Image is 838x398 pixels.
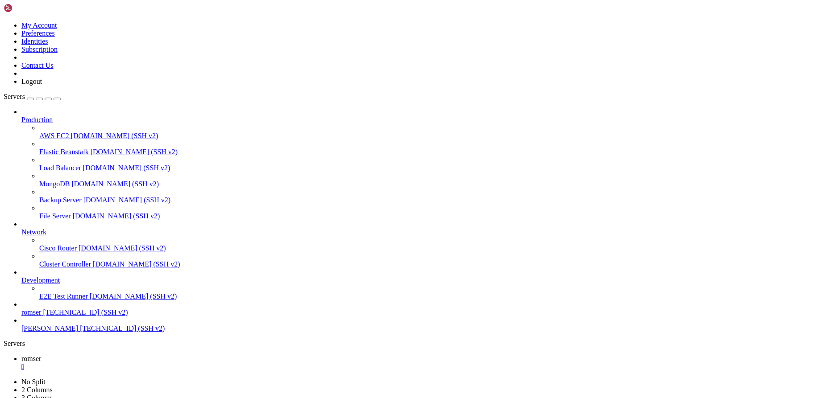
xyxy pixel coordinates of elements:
[39,244,77,252] span: Cisco Router
[39,188,834,204] li: Backup Server [DOMAIN_NAME] (SSH v2)
[39,132,69,140] span: AWS EC2
[21,355,41,362] span: romser
[4,93,25,100] span: Servers
[39,180,70,188] span: MongoDB
[39,236,834,252] li: Cisco Router [DOMAIN_NAME] (SSH v2)
[43,308,128,316] span: [TECHNICAL_ID] (SSH v2)
[39,204,834,220] li: File Server [DOMAIN_NAME] (SSH v2)
[39,196,834,204] a: Backup Server [DOMAIN_NAME] (SSH v2)
[21,300,834,316] li: romser [TECHNICAL_ID] (SSH v2)
[39,284,834,300] li: E2E Test Runner [DOMAIN_NAME] (SSH v2)
[39,132,834,140] a: AWS EC2 [DOMAIN_NAME] (SSH v2)
[39,148,834,156] a: Elastic Beanstalk [DOMAIN_NAME] (SSH v2)
[4,4,55,12] img: Shellngn
[21,21,57,29] a: My Account
[21,228,834,236] a: Network
[4,4,721,12] x-row: Connecting [TECHNICAL_ID]...
[4,93,61,100] a: Servers
[80,324,165,332] span: [TECHNICAL_ID] (SSH v2)
[39,292,88,300] span: E2E Test Runner
[39,292,834,300] a: E2E Test Runner [DOMAIN_NAME] (SSH v2)
[21,37,48,45] a: Identities
[21,268,834,300] li: Development
[39,156,834,172] li: Load Balancer [DOMAIN_NAME] (SSH v2)
[83,196,171,204] span: [DOMAIN_NAME] (SSH v2)
[90,292,177,300] span: [DOMAIN_NAME] (SSH v2)
[21,78,42,85] a: Logout
[79,244,166,252] span: [DOMAIN_NAME] (SSH v2)
[39,244,834,252] a: Cisco Router [DOMAIN_NAME] (SSH v2)
[21,276,834,284] a: Development
[39,212,71,220] span: File Server
[39,260,91,268] span: Cluster Controller
[21,324,78,332] span: [PERSON_NAME]
[21,62,54,69] a: Contact Us
[39,164,81,172] span: Load Balancer
[71,132,158,140] span: [DOMAIN_NAME] (SSH v2)
[21,386,53,394] a: 2 Columns
[39,164,834,172] a: Load Balancer [DOMAIN_NAME] (SSH v2)
[21,220,834,268] li: Network
[21,378,46,386] a: No Split
[21,108,834,220] li: Production
[21,308,41,316] span: romser
[21,29,55,37] a: Preferences
[39,172,834,188] li: MongoDB [DOMAIN_NAME] (SSH v2)
[21,324,834,332] a: [PERSON_NAME] [TECHNICAL_ID] (SSH v2)
[21,316,834,332] li: [PERSON_NAME] [TECHNICAL_ID] (SSH v2)
[39,140,834,156] li: Elastic Beanstalk [DOMAIN_NAME] (SSH v2)
[21,276,60,284] span: Development
[39,260,834,268] a: Cluster Controller [DOMAIN_NAME] (SSH v2)
[4,12,7,20] div: (0, 1)
[73,212,160,220] span: [DOMAIN_NAME] (SSH v2)
[39,124,834,140] li: AWS EC2 [DOMAIN_NAME] (SSH v2)
[39,196,82,204] span: Backup Server
[21,355,834,371] a: romser
[83,164,170,172] span: [DOMAIN_NAME] (SSH v2)
[93,260,180,268] span: [DOMAIN_NAME] (SSH v2)
[21,116,834,124] a: Production
[21,116,53,123] span: Production
[4,340,834,348] div: Servers
[39,252,834,268] li: Cluster Controller [DOMAIN_NAME] (SSH v2)
[71,180,159,188] span: [DOMAIN_NAME] (SSH v2)
[21,45,58,53] a: Subscription
[21,363,834,371] a: 
[39,148,89,156] span: Elastic Beanstalk
[39,212,834,220] a: File Server [DOMAIN_NAME] (SSH v2)
[21,228,46,236] span: Network
[91,148,178,156] span: [DOMAIN_NAME] (SSH v2)
[39,180,834,188] a: MongoDB [DOMAIN_NAME] (SSH v2)
[21,308,834,316] a: romser [TECHNICAL_ID] (SSH v2)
